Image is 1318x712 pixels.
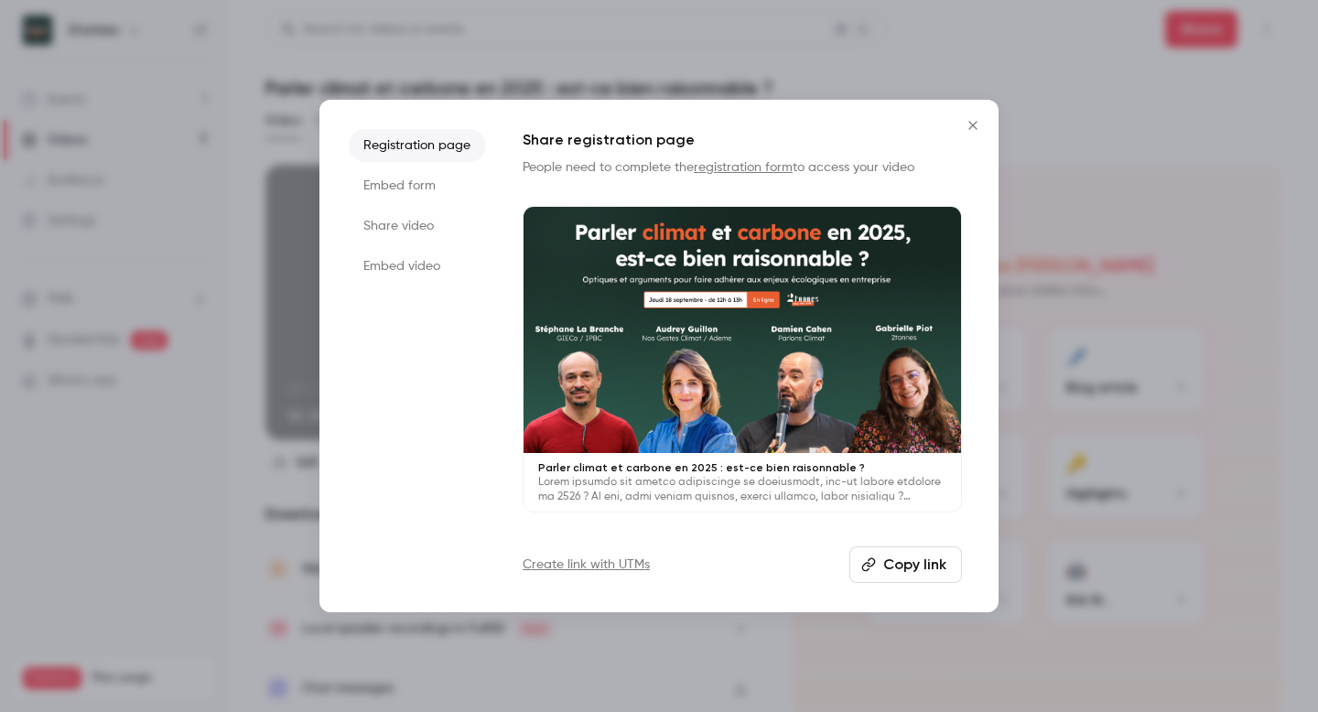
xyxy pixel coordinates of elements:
[523,158,962,177] p: People need to complete the to access your video
[349,210,486,243] li: Share video
[523,129,962,151] h1: Share registration page
[349,250,486,283] li: Embed video
[849,546,962,583] button: Copy link
[523,206,962,512] a: Parler climat et carbone en 2025 : est-ce bien raisonnable ?Lorem ipsumdo sit ametco adipiscinge ...
[349,129,486,162] li: Registration page
[523,556,650,574] a: Create link with UTMs
[538,460,946,475] p: Parler climat et carbone en 2025 : est-ce bien raisonnable ?
[538,475,946,504] p: Lorem ipsumdo sit ametco adipiscinge se doeiusmodt, inc-ut labore etdolore ma 2526 ? Al eni, admi...
[955,107,991,144] button: Close
[349,169,486,202] li: Embed form
[694,161,793,174] a: registration form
